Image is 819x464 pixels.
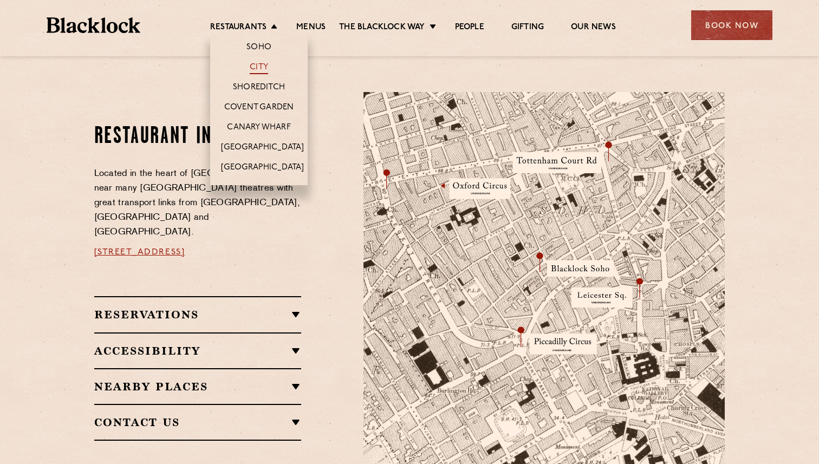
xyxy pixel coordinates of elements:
a: Soho [246,42,271,54]
a: [STREET_ADDRESS] [94,248,185,257]
a: Shoreditch [233,82,285,94]
a: Menus [296,22,326,34]
h2: Accessibility [94,344,302,357]
h2: Reservations [94,308,302,321]
h2: Contact Us [94,416,302,429]
a: Restaurants [210,22,266,34]
h2: Nearby Places [94,380,302,393]
a: People [455,22,484,34]
a: Gifting [511,22,544,34]
div: Book Now [691,10,772,40]
a: Canary Wharf [227,122,290,134]
img: BL_Textured_Logo-footer-cropped.svg [47,17,140,33]
a: [GEOGRAPHIC_DATA] [221,142,304,154]
a: City [250,62,268,74]
a: Covent Garden [224,102,294,114]
h2: Restaurant information [94,123,302,151]
a: [GEOGRAPHIC_DATA] [221,162,304,174]
p: Located in the heart of [GEOGRAPHIC_DATA] near many [GEOGRAPHIC_DATA] theatres with great transpo... [94,167,302,240]
a: Our News [571,22,616,34]
a: The Blacklock Way [339,22,425,34]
